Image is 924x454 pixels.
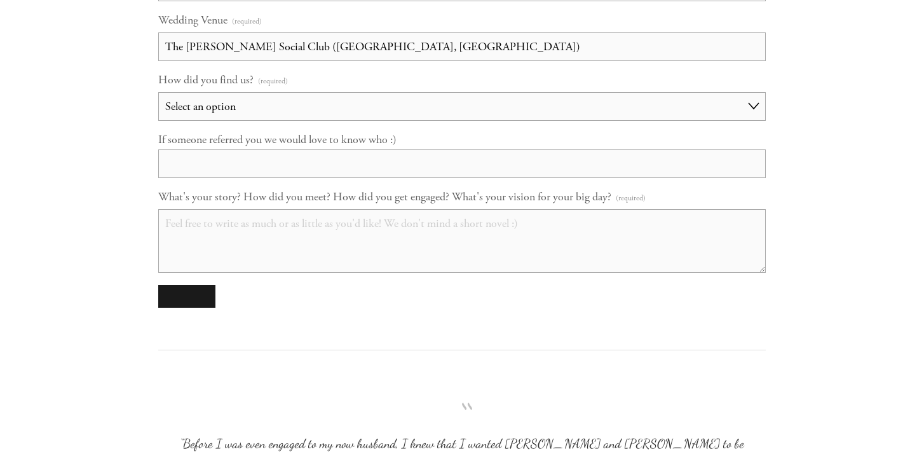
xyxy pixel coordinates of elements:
span: What's your story? How did you meet? How did you get engaged? What's your vision for your big day? [158,189,611,204]
span: “ [179,413,745,434]
span: If someone referred you we would love to know who :) [158,132,397,147]
span: Wedding Venue [158,13,228,27]
span: (required) [258,72,288,90]
span: How did you find us? [158,72,254,87]
span: (required) [232,13,262,30]
select: How did you find us? [158,92,766,121]
span: (required) [616,189,646,207]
